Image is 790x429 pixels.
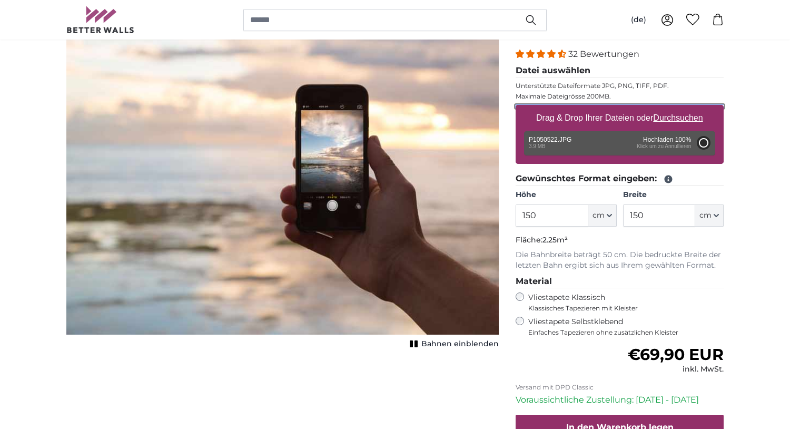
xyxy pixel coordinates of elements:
p: Voraussichtliche Zustellung: [DATE] - [DATE] [516,394,724,406]
div: 1 of 1 [66,10,499,352]
span: cm [699,210,712,221]
label: Höhe [516,190,616,200]
label: Vliestapete Klassisch [528,292,715,313]
legend: Material [516,275,724,288]
button: cm [588,204,617,227]
span: €69,90 EUR [628,345,724,364]
button: (de) [623,11,655,30]
span: Klassisches Tapezieren mit Kleister [528,304,715,313]
p: Die Bahnbreite beträgt 50 cm. Die bedruckte Breite der letzten Bahn ergibt sich aus Ihrem gewählt... [516,250,724,271]
legend: Gewünschtes Format eingeben: [516,172,724,186]
span: 2.25m² [542,235,568,245]
legend: Datei auswählen [516,64,724,77]
div: inkl. MwSt. [628,364,724,375]
span: Einfaches Tapezieren ohne zusätzlichen Kleister [528,328,724,337]
img: Betterwalls [66,6,135,33]
p: Versand mit DPD Classic [516,383,724,392]
label: Breite [623,190,724,200]
span: 32 Bewertungen [568,49,639,59]
span: cm [592,210,605,221]
p: Fläche: [516,235,724,246]
img: personalised-photo [66,10,499,335]
label: Vliestapete Selbstklebend [528,317,724,337]
label: Drag & Drop Ihrer Dateien oder [532,108,707,129]
span: 4.31 stars [516,49,568,59]
button: Bahnen einblenden [407,337,499,352]
p: Maximale Dateigrösse 200MB. [516,92,724,101]
u: Durchsuchen [654,113,703,122]
span: Bahnen einblenden [421,339,499,349]
p: Unterstützte Dateiformate JPG, PNG, TIFF, PDF. [516,82,724,90]
button: cm [695,204,724,227]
